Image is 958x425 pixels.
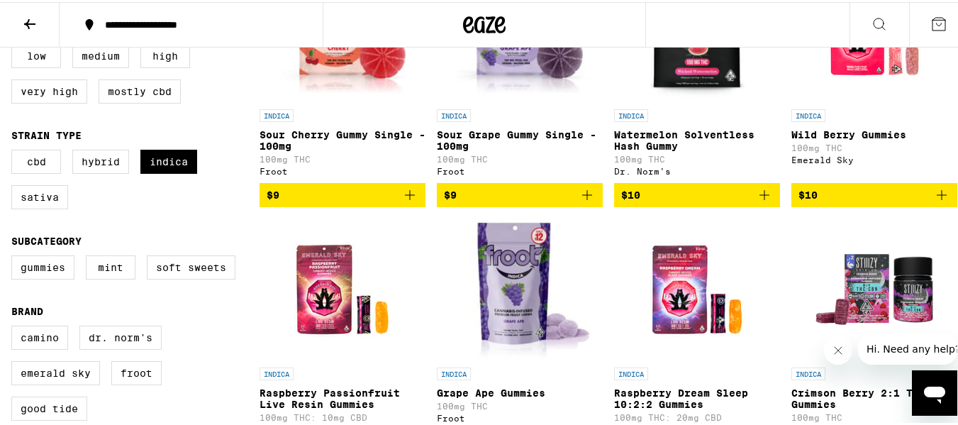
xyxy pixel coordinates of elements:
p: INDICA [260,107,294,120]
img: Froot - Grape Ape Gummies [447,216,592,358]
img: Emerald Sky - Raspberry Passionfruit Live Resin Gummies [272,216,413,358]
p: INDICA [260,365,294,378]
div: Froot [260,165,425,174]
button: Add to bag [614,181,780,205]
label: Gummies [11,253,74,277]
p: INDICA [791,365,825,378]
p: Sour Cherry Gummy Single - 100mg [260,127,425,150]
legend: Subcategory [11,233,82,245]
button: Add to bag [791,181,957,205]
span: $10 [621,187,640,199]
label: Mint [86,253,135,277]
label: Sativa [11,183,68,207]
p: 100mg THC [437,153,603,162]
button: Add to bag [260,181,425,205]
iframe: Button to launch messaging window [912,368,957,414]
span: $10 [798,187,818,199]
label: Low [11,42,61,66]
p: Crimson Berry 2:1 THC:CBN Gummies [791,385,957,408]
label: Mostly CBD [99,77,181,101]
img: STIIIZY - Crimson Berry 2:1 THC:CBN Gummies [803,216,945,358]
p: 100mg THC [791,141,957,150]
div: Froot [437,165,603,174]
p: Watermelon Solventless Hash Gummy [614,127,780,150]
p: INDICA [437,107,471,120]
label: Dr. Norm's [79,324,162,348]
label: Very High [11,77,87,101]
span: $9 [267,187,279,199]
p: 100mg THC: 20mg CBD [614,411,780,420]
label: Good Tide [11,394,87,419]
p: 100mg THC: 10mg CBD [260,411,425,420]
label: CBD [11,148,61,172]
p: 100mg THC [437,399,603,409]
button: Add to bag [437,181,603,205]
p: INDICA [614,107,648,120]
iframe: Message from company [858,331,957,363]
p: Wild Berry Gummies [791,127,957,138]
p: Grape Ape Gummies [437,385,603,397]
p: INDICA [791,107,825,120]
div: Dr. Norm's [614,165,780,174]
p: 100mg THC [614,153,780,162]
legend: Brand [11,304,43,315]
p: INDICA [614,365,648,378]
label: Emerald Sky [11,359,100,383]
label: Hybrid [72,148,129,172]
img: Emerald Sky - Raspberry Dream Sleep 10:2:2 Gummies [626,216,768,358]
label: Soft Sweets [147,253,235,277]
legend: Strain Type [11,128,82,139]
label: High [140,42,190,66]
div: Emerald Sky [791,153,957,162]
p: Raspberry Dream Sleep 10:2:2 Gummies [614,385,780,408]
p: 100mg THC [260,153,425,162]
p: Raspberry Passionfruit Live Resin Gummies [260,385,425,408]
p: INDICA [437,365,471,378]
iframe: Close message [824,334,852,363]
div: Froot [437,412,603,421]
span: $9 [444,187,457,199]
p: Sour Grape Gummy Single - 100mg [437,127,603,150]
label: Medium [72,42,129,66]
label: Indica [140,148,197,172]
span: Hi. Need any help? [9,10,102,21]
label: Froot [111,359,162,383]
p: 100mg THC [791,411,957,420]
label: Camino [11,324,68,348]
